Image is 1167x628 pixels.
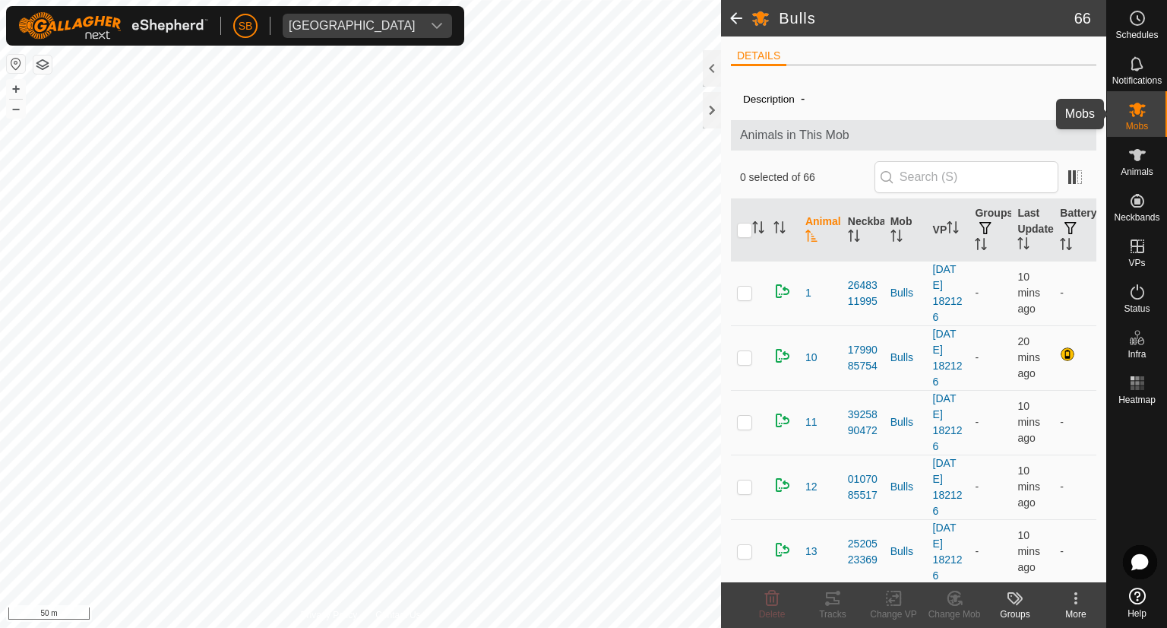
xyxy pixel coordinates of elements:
[975,240,987,252] p-sorticon: Activate to sort
[848,278,878,309] div: 2648311995
[773,224,786,236] p-sorticon: Activate to sort
[422,14,452,38] div: dropdown trigger
[805,350,818,366] span: 10
[773,476,792,494] img: returning on
[773,411,792,430] img: returning on
[933,522,963,582] a: [DATE] 182126
[805,232,818,244] p-sorticon: Activate to sort
[1054,519,1096,584] td: -
[1054,261,1096,325] td: -
[740,170,874,186] span: 0 selected of 66
[1017,239,1029,252] p-sorticon: Activate to sort
[1017,400,1040,444] span: 15 Aug 2025, 9:33 am
[1118,395,1156,404] span: Heatmap
[1017,335,1040,379] span: 15 Aug 2025, 9:23 am
[927,199,969,262] th: VP
[1074,7,1091,30] span: 66
[1011,199,1054,262] th: Last Updated
[890,414,921,430] div: Bulls
[985,607,1045,621] div: Groups
[1045,607,1106,621] div: More
[969,325,1011,390] td: -
[890,350,921,366] div: Bulls
[1115,30,1158,40] span: Schedules
[7,100,25,118] button: –
[848,536,878,568] div: 2520523369
[752,224,764,236] p-sorticon: Activate to sort
[1127,350,1146,359] span: Infra
[805,544,818,560] span: 13
[1054,390,1096,455] td: -
[779,9,1074,27] h2: Bulls
[969,261,1011,325] td: -
[874,161,1058,193] input: Search (S)
[1017,529,1040,573] span: 15 Aug 2025, 9:34 am
[947,224,959,236] p-sorticon: Activate to sort
[805,479,818,495] span: 12
[799,199,842,262] th: Animal
[1126,122,1148,131] span: Mobs
[7,80,25,98] button: +
[969,455,1011,519] td: -
[1128,258,1145,268] span: VPs
[1107,582,1167,624] a: Help
[933,392,963,452] a: [DATE] 182126
[1017,465,1040,509] span: 15 Aug 2025, 9:34 am
[933,457,963,517] a: [DATE] 182126
[933,263,963,323] a: [DATE] 182126
[805,414,818,430] span: 11
[1054,199,1096,262] th: Battery
[731,48,786,66] li: DETAILS
[1124,304,1150,313] span: Status
[890,232,903,244] p-sorticon: Activate to sort
[842,199,884,262] th: Neckband
[743,94,795,105] label: Description
[773,541,792,559] img: returning on
[805,285,811,301] span: 1
[1127,609,1146,618] span: Help
[773,282,792,300] img: returning on
[969,390,1011,455] td: -
[1112,76,1162,85] span: Notifications
[890,544,921,560] div: Bulls
[1114,213,1159,222] span: Neckbands
[795,86,811,111] span: -
[301,608,358,622] a: Privacy Policy
[1017,271,1040,315] span: 15 Aug 2025, 9:34 am
[848,471,878,503] div: 0107085517
[33,56,52,74] button: Map Layers
[848,232,860,244] p-sorticon: Activate to sort
[848,407,878,439] div: 3925890472
[802,607,863,621] div: Tracks
[1060,240,1072,252] p-sorticon: Activate to sort
[759,609,786,620] span: Delete
[1054,455,1096,519] td: -
[969,519,1011,584] td: -
[289,20,416,32] div: [GEOGRAPHIC_DATA]
[18,12,208,40] img: Gallagher Logo
[7,55,25,73] button: Reset Map
[924,607,985,621] div: Change Mob
[1121,167,1153,176] span: Animals
[890,285,921,301] div: Bulls
[773,347,792,365] img: returning on
[969,199,1011,262] th: Groups
[375,608,420,622] a: Contact Us
[863,607,924,621] div: Change VP
[283,14,422,38] span: Tangihanga station
[848,342,878,374] div: 1799085754
[740,126,1087,144] span: Animals in This Mob
[884,199,927,262] th: Mob
[933,328,963,388] a: [DATE] 182126
[890,479,921,495] div: Bulls
[239,18,253,34] span: SB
